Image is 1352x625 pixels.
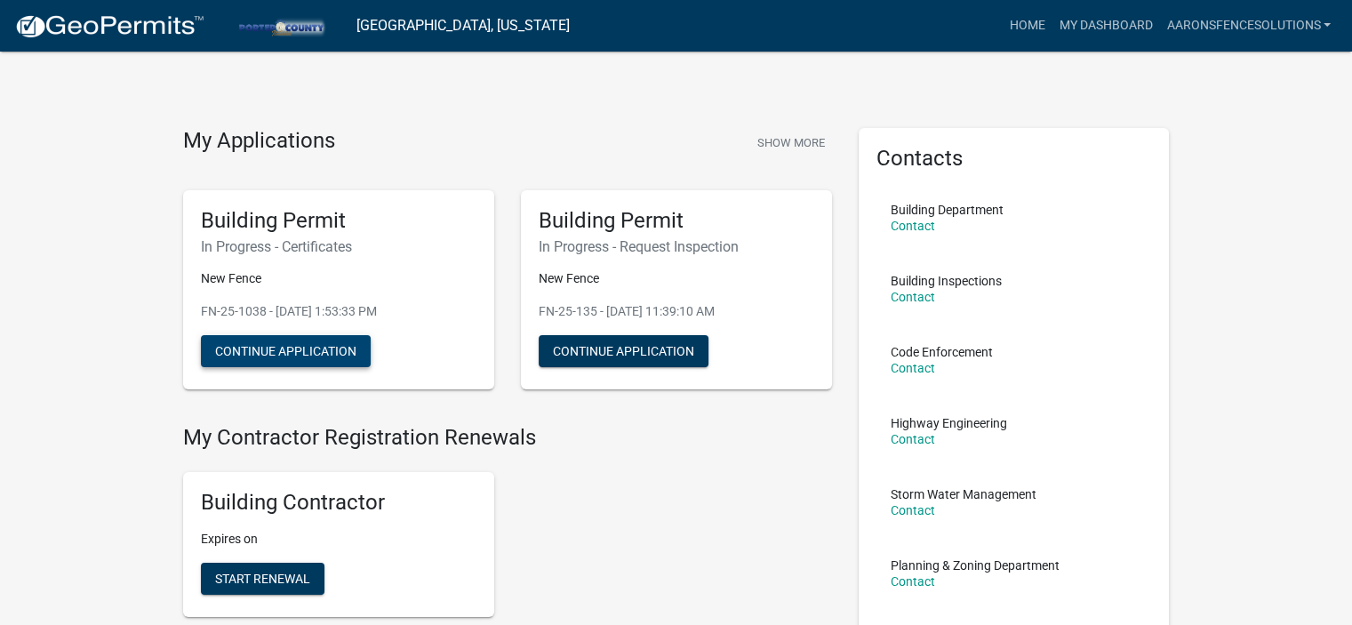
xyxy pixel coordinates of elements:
button: Continue Application [539,335,708,367]
p: FN-25-1038 - [DATE] 1:53:33 PM [201,302,476,321]
h6: In Progress - Certificates [201,238,476,255]
a: aaronsfencesolutions [1159,9,1338,43]
h5: Building Permit [201,208,476,234]
a: Contact [891,503,935,517]
a: Contact [891,432,935,446]
a: Contact [891,290,935,304]
p: New Fence [201,269,476,288]
img: Porter County, Indiana [219,13,342,37]
a: Contact [891,574,935,589]
p: Code Enforcement [891,346,993,358]
h4: My Applications [183,128,335,155]
h5: Building Permit [539,208,814,234]
h6: In Progress - Request Inspection [539,238,814,255]
p: New Fence [539,269,814,288]
p: Building Department [891,204,1004,216]
a: My Dashboard [1052,9,1159,43]
p: Storm Water Management [891,488,1036,501]
p: Expires on [201,530,476,549]
p: Highway Engineering [891,417,1007,429]
a: Contact [891,361,935,375]
h5: Contacts [876,146,1152,172]
button: Show More [750,128,832,157]
p: Building Inspections [891,275,1002,287]
p: FN-25-135 - [DATE] 11:39:10 AM [539,302,814,321]
a: Contact [891,219,935,233]
a: Home [1002,9,1052,43]
h5: Building Contractor [201,490,476,516]
span: Start Renewal [215,572,310,586]
button: Continue Application [201,335,371,367]
button: Start Renewal [201,563,324,595]
a: [GEOGRAPHIC_DATA], [US_STATE] [356,11,570,41]
p: Planning & Zoning Department [891,559,1060,572]
h4: My Contractor Registration Renewals [183,425,832,451]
